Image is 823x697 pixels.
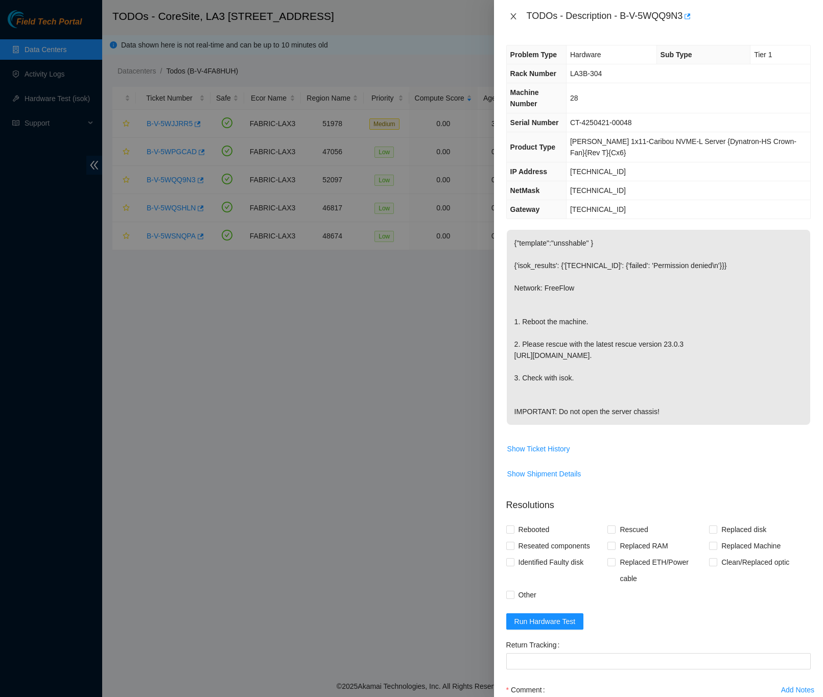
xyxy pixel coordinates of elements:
[506,653,811,669] input: Return Tracking
[570,51,601,59] span: Hardware
[506,12,521,21] button: Close
[510,69,556,78] span: Rack Number
[527,8,811,25] div: TODOs - Description - B-V-5WQQ9N3
[570,205,626,213] span: [TECHNICAL_ID]
[514,521,554,538] span: Rebooted
[570,118,632,127] span: CT-4250421-00048
[781,686,814,693] div: Add Notes
[507,441,571,457] button: Show Ticket History
[616,554,709,587] span: Replaced ETH/Power cable
[570,167,626,176] span: [TECHNICAL_ID]
[507,466,582,482] button: Show Shipment Details
[570,69,602,78] span: LA3B-304
[506,637,564,653] label: Return Tracking
[510,88,539,108] span: Machine Number
[507,230,810,425] p: {"template":"unsshable" } {'isok_results': {'[TECHNICAL_ID]': {'failed': 'Permission denied\n'}}}...
[510,118,559,127] span: Serial Number
[616,521,652,538] span: Rescued
[717,521,770,538] span: Replaced disk
[509,12,518,20] span: close
[616,538,672,554] span: Replaced RAM
[570,137,796,157] span: [PERSON_NAME] 1x11-Caribou NVME-L Server {Dynatron-HS Crown-Fan}{Rev T}{Cx6}
[717,538,785,554] span: Replaced Machine
[506,613,584,630] button: Run Hardware Test
[514,616,576,627] span: Run Hardware Test
[507,468,581,479] span: Show Shipment Details
[570,186,626,195] span: [TECHNICAL_ID]
[506,490,811,512] p: Resolutions
[510,51,557,59] span: Problem Type
[510,143,555,151] span: Product Type
[507,443,570,454] span: Show Ticket History
[510,186,540,195] span: NetMask
[510,167,547,176] span: IP Address
[514,554,588,570] span: Identified Faulty disk
[754,51,772,59] span: Tier 1
[514,587,540,603] span: Other
[514,538,594,554] span: Reseated components
[661,51,692,59] span: Sub Type
[570,94,578,102] span: 28
[717,554,793,570] span: Clean/Replaced optic
[510,205,540,213] span: Gateway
